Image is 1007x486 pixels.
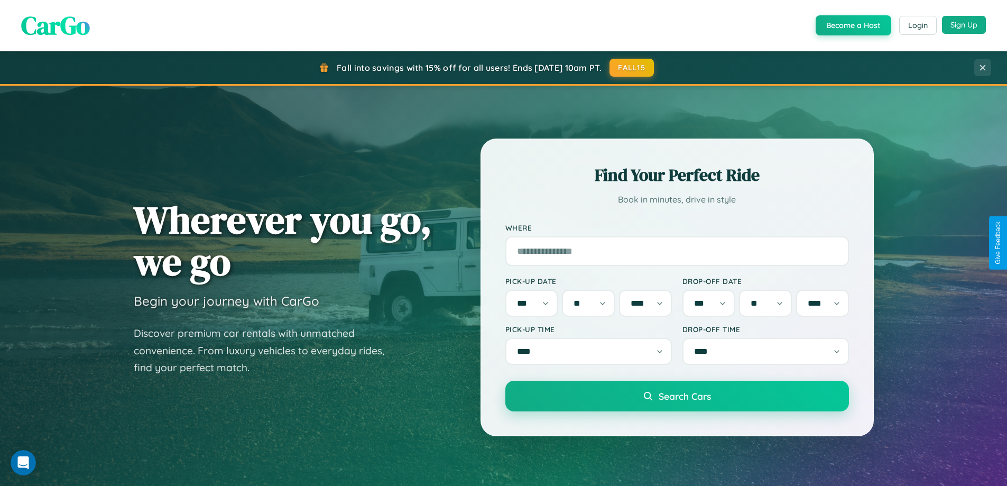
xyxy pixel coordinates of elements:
label: Where [505,223,849,232]
button: Become a Host [816,15,891,35]
label: Drop-off Date [682,277,849,286]
p: Book in minutes, drive in style [505,192,849,207]
label: Pick-up Time [505,325,672,334]
h3: Begin your journey with CarGo [134,293,319,309]
iframe: Intercom live chat [11,450,36,475]
span: Fall into savings with 15% off for all users! Ends [DATE] 10am PT. [337,62,602,73]
span: Search Cars [659,390,711,402]
label: Drop-off Time [682,325,849,334]
button: FALL15 [609,59,654,77]
label: Pick-up Date [505,277,672,286]
button: Login [899,16,937,35]
button: Search Cars [505,381,849,411]
p: Discover premium car rentals with unmatched convenience. From luxury vehicles to everyday rides, ... [134,325,398,377]
span: CarGo [21,8,90,43]
div: Give Feedback [994,222,1002,264]
h1: Wherever you go, we go [134,199,432,282]
h2: Find Your Perfect Ride [505,163,849,187]
button: Sign Up [942,16,986,34]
